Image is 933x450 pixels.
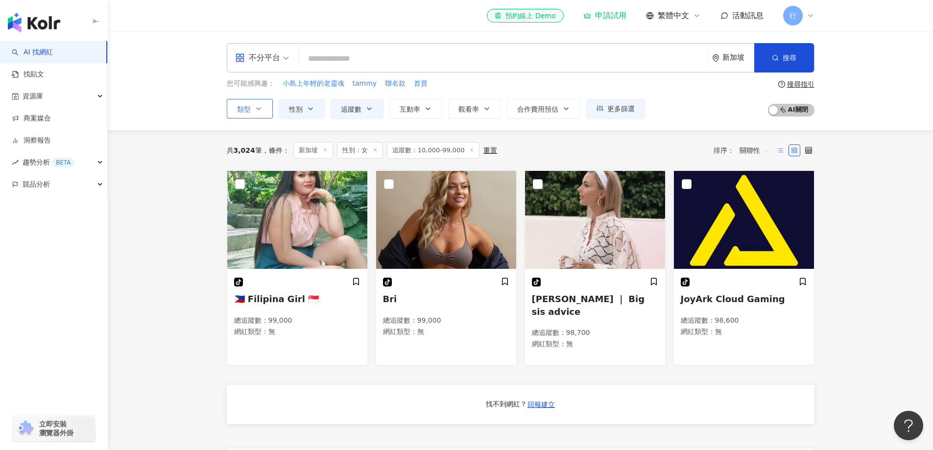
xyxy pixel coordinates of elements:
[413,78,428,89] button: 首賣
[722,53,754,62] div: 新加坡
[23,85,43,107] span: 資源庫
[714,142,774,158] div: 排序：
[740,142,769,158] span: 關聯性
[235,53,245,63] span: appstore
[527,401,555,408] span: 回報建立
[237,105,251,113] span: 類型
[383,316,509,326] p: 總追蹤數 ： 99,000
[383,327,509,337] p: 網紅類型 ： 無
[227,170,368,365] a: KOL Avatar🇵🇭 Filipina Girl 🇸🇬總追蹤數：99,000網紅類型：無
[289,105,303,113] span: 性別
[586,99,645,118] button: 更多篩選
[486,400,527,409] div: 找不到網紅？
[227,99,273,118] button: 類型
[383,294,397,304] span: Bri
[894,411,923,440] iframe: Help Scout Beacon - Open
[487,9,563,23] a: 預約線上 Demo
[23,151,74,173] span: 趨勢分析
[387,142,480,159] span: 追蹤數：10,000-99,000
[262,146,289,154] span: 條件 ：
[353,79,377,89] span: tammy
[8,13,60,32] img: logo
[681,316,807,326] p: 總追蹤數 ： 98,600
[532,339,658,349] p: 網紅類型 ： 無
[389,99,442,118] button: 互動率
[12,70,44,79] a: 找貼文
[732,11,764,20] span: 活動訊息
[400,105,420,113] span: 互動率
[23,173,50,195] span: 競品分析
[754,43,814,72] button: 搜尋
[495,11,555,21] div: 預約線上 Demo
[16,421,35,436] img: chrome extension
[12,114,51,123] a: 商案媒合
[525,170,666,365] a: KOL Avatar[PERSON_NAME] ｜ Big sis advice總追蹤數：98,700網紅類型：無
[532,294,645,316] span: [PERSON_NAME] ｜ Big sis advice
[227,146,262,154] div: 共 筆
[39,420,73,437] span: 立即安裝 瀏覽器外掛
[352,78,378,89] button: tammy
[341,105,361,113] span: 追蹤數
[778,81,785,88] span: question-circle
[337,142,383,159] span: 性別：女
[234,294,319,304] span: 🇵🇭 Filipina Girl 🇸🇬
[527,397,555,412] button: 回報建立
[234,316,360,326] p: 總追蹤數 ： 99,000
[283,79,344,89] span: 小島上年輕的老靈魂
[525,171,665,269] img: KOL Avatar
[52,158,74,167] div: BETA
[234,146,255,154] span: 3,024
[13,415,95,442] a: chrome extension立即安裝 瀏覽器外掛
[712,54,719,62] span: environment
[658,10,689,21] span: 繁體中文
[234,327,360,337] p: 網紅類型 ： 無
[235,50,280,66] div: 不分平台
[448,99,501,118] button: 觀看率
[282,78,345,89] button: 小島上年輕的老靈魂
[681,294,785,304] span: JoyArk Cloud Gaming
[384,78,406,89] button: 聯名款
[583,11,626,21] a: 申請試用
[331,99,383,118] button: 追蹤數
[673,170,814,365] a: KOL AvatarJoyArk Cloud Gaming總追蹤數：98,600網紅類型：無
[483,146,497,154] div: 重置
[789,10,796,21] span: 行
[293,142,333,159] span: 新加坡
[12,47,53,57] a: searchAI 找網紅
[532,328,658,338] p: 總追蹤數 ： 98,700
[12,136,51,145] a: 洞察報告
[787,80,814,88] div: 搜尋指引
[681,327,807,337] p: 網紅類型 ： 無
[458,105,479,113] span: 觀看率
[376,170,517,365] a: KOL AvatarBri總追蹤數：99,000網紅類型：無
[507,99,580,118] button: 合作費用預估
[607,105,635,113] span: 更多篩選
[517,105,558,113] span: 合作費用預估
[783,54,796,62] span: 搜尋
[376,171,516,269] img: KOL Avatar
[227,171,367,269] img: KOL Avatar
[279,99,325,118] button: 性別
[385,79,406,89] span: 聯名款
[227,79,275,89] span: 您可能感興趣：
[674,171,814,269] img: KOL Avatar
[414,79,428,89] span: 首賣
[12,159,19,166] span: rise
